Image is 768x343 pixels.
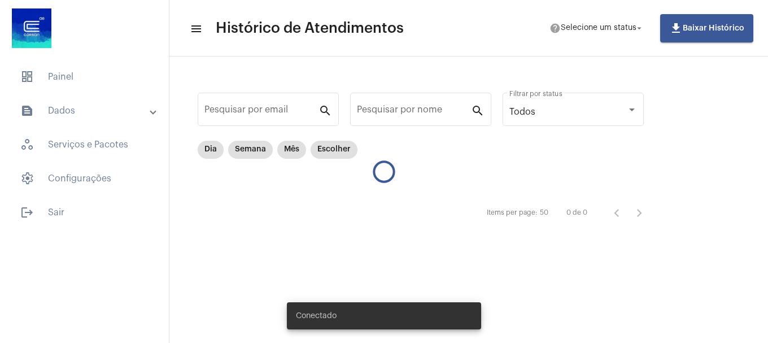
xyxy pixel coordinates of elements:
input: Pesquisar por nome [357,107,471,117]
mat-icon: sidenav icon [20,206,34,219]
span: Conectado [296,310,337,322]
mat-chip: Dia [198,141,224,159]
span: Baixar Histórico [669,24,744,32]
button: Página anterior [605,202,628,224]
input: Pesquisar por email [204,107,318,117]
mat-icon: file_download [669,21,683,35]
mat-chip: Escolher [311,141,357,159]
span: sidenav icon [20,70,34,84]
span: sidenav icon [20,138,34,151]
span: sidenav icon [20,172,34,185]
span: Sair [11,199,158,226]
mat-panel-title: Dados [20,104,151,118]
mat-icon: search [471,103,485,117]
span: Painel [11,63,158,90]
mat-icon: sidenav icon [20,104,34,118]
mat-icon: help [549,23,561,34]
mat-expansion-panel-header: sidenav iconDados [7,97,169,124]
mat-chip: Semana [228,141,273,159]
button: Selecione um status [543,17,651,40]
button: Baixar Histórico [660,14,753,42]
div: 0 de 0 [566,209,587,216]
span: Selecione um status [561,24,636,32]
div: Items per page: [487,209,538,216]
mat-chip: Mês [277,141,306,159]
span: Configurações [11,165,158,192]
img: d4669ae0-8c07-2337-4f67-34b0df7f5ae4.jpeg [9,6,54,51]
span: Serviços e Pacotes [11,131,158,158]
mat-icon: search [318,103,332,117]
mat-icon: arrow_drop_down [634,23,644,33]
mat-icon: sidenav icon [190,22,201,36]
span: Histórico de Atendimentos [216,19,404,37]
span: Todos [509,107,535,116]
button: Próxima página [628,202,651,224]
div: 50 [540,209,548,216]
